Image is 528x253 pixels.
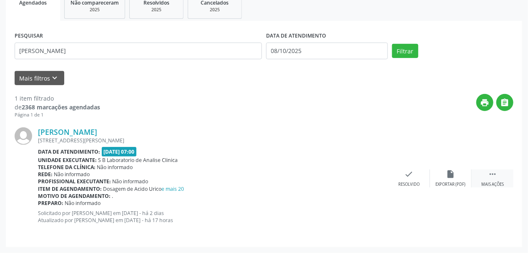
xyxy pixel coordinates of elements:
[38,148,100,155] b: Data de atendimento:
[98,157,178,164] span: S B Laboratorio de Analise Clinica
[266,30,326,43] label: DATA DE ATENDIMENTO
[38,127,97,137] a: [PERSON_NAME]
[38,171,53,178] b: Rede:
[22,103,100,111] strong: 2368 marcações agendadas
[481,182,504,187] div: Mais ações
[38,164,96,171] b: Telefone da clínica:
[112,192,113,200] span: .
[446,170,455,179] i: insert_drive_file
[15,103,100,111] div: de
[15,71,64,86] button: Mais filtroskeyboard_arrow_down
[70,7,119,13] div: 2025
[436,182,466,187] div: Exportar (PDF)
[15,94,100,103] div: 1 item filtrado
[38,178,111,185] b: Profissional executante:
[488,170,497,179] i: 
[15,111,100,119] div: Página 1 de 1
[103,185,184,192] span: Dosagem de Acido Urico
[15,30,43,43] label: PESQUISAR
[38,157,97,164] b: Unidade executante:
[136,7,177,13] div: 2025
[38,192,111,200] b: Motivo de agendamento:
[102,147,137,157] span: [DATE] 07:00
[54,171,90,178] span: Não informado
[398,182,420,187] div: Resolvido
[392,44,418,58] button: Filtrar
[15,43,262,59] input: Nome, CNS
[194,7,236,13] div: 2025
[38,185,102,192] b: Item de agendamento:
[162,185,184,192] a: e mais 20
[405,170,414,179] i: check
[65,200,101,207] span: Não informado
[38,200,63,207] b: Preparo:
[97,164,133,171] span: Não informado
[496,94,513,111] button: 
[266,43,388,59] input: Selecione um intervalo
[38,137,388,144] div: [STREET_ADDRESS][PERSON_NAME]
[50,73,60,83] i: keyboard_arrow_down
[15,127,32,145] img: img
[500,98,510,107] i: 
[480,98,490,107] i: print
[476,94,493,111] button: print
[38,210,388,224] p: Solicitado por [PERSON_NAME] em [DATE] - há 2 dias Atualizado por [PERSON_NAME] em [DATE] - há 17...
[113,178,148,185] span: Não informado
